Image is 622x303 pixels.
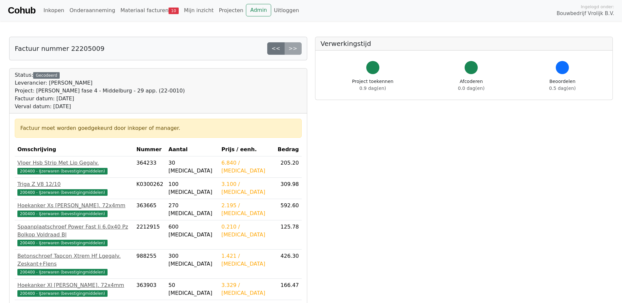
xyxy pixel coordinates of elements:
span: 0.0 dag(en) [458,86,485,91]
div: Spaanplaatschroef Power Fast Ii 6.0x40 Pz Bolkop Voldraad Bl [17,223,131,239]
span: 200400 - IJzerwaren (bevestigingmiddelen) [17,168,108,174]
div: Beoordelen [549,78,576,92]
a: Hoekanker Xs [PERSON_NAME]. 72x4mm200400 - IJzerwaren (bevestigingmiddelen) [17,202,131,217]
div: Leverancier: [PERSON_NAME] [15,79,185,87]
div: 3.100 / [MEDICAL_DATA] [221,180,272,196]
th: Aantal [166,143,219,156]
span: 10 [169,8,179,14]
a: Onderaanneming [67,4,118,17]
div: 0.210 / [MEDICAL_DATA] [221,223,272,239]
td: 309.98 [274,178,301,199]
div: Project: [PERSON_NAME] fase 4 - Middelburg - 29 app. (22-0010) [15,87,185,95]
div: Gecodeerd [33,72,60,79]
span: 0.5 dag(en) [549,86,576,91]
a: Hoekanker Xl [PERSON_NAME]. 72x4mm200400 - IJzerwaren (bevestigingmiddelen) [17,281,131,297]
div: Hoekanker Xs [PERSON_NAME]. 72x4mm [17,202,131,210]
div: Factuur moet worden goedgekeurd door inkoper of manager. [20,124,296,132]
th: Prijs / eenh. [219,143,274,156]
div: Vloer Hsb Strip Met Lip Gegalv. [17,159,131,167]
a: Materiaal facturen10 [118,4,181,17]
td: 988255 [134,250,166,279]
a: Vloer Hsb Strip Met Lip Gegalv.200400 - IJzerwaren (bevestigingmiddelen) [17,159,131,175]
span: 200400 - IJzerwaren (bevestigingmiddelen) [17,290,108,297]
td: 205.20 [274,156,301,178]
div: 300 [MEDICAL_DATA] [169,252,216,268]
td: 363903 [134,279,166,300]
a: << [267,42,285,55]
div: Status: [15,71,185,111]
div: 50 [MEDICAL_DATA] [169,281,216,297]
a: Mijn inzicht [181,4,216,17]
div: Project toekennen [352,78,393,92]
span: 0.9 dag(en) [359,86,386,91]
div: Hoekanker Xl [PERSON_NAME]. 72x4mm [17,281,131,289]
div: 270 [MEDICAL_DATA] [169,202,216,217]
div: Triga Z V8 12/10 [17,180,131,188]
a: Inkopen [41,4,67,17]
th: Nummer [134,143,166,156]
div: Afcoderen [458,78,485,92]
div: 600 [MEDICAL_DATA] [169,223,216,239]
span: 200400 - IJzerwaren (bevestigingmiddelen) [17,269,108,275]
th: Bedrag [274,143,301,156]
div: 30 [MEDICAL_DATA] [169,159,216,175]
span: 200400 - IJzerwaren (bevestigingmiddelen) [17,189,108,196]
td: 364233 [134,156,166,178]
h5: Factuur nummer 22205009 [15,45,105,52]
div: 6.840 / [MEDICAL_DATA] [221,159,272,175]
div: 100 [MEDICAL_DATA] [169,180,216,196]
a: Admin [246,4,271,16]
td: 363665 [134,199,166,220]
td: 2212915 [134,220,166,250]
td: 426.30 [274,250,301,279]
a: Cohub [8,3,35,18]
div: 3.329 / [MEDICAL_DATA] [221,281,272,297]
td: 592.60 [274,199,301,220]
div: Factuur datum: [DATE] [15,95,185,103]
a: Uitloggen [271,4,302,17]
div: 2.195 / [MEDICAL_DATA] [221,202,272,217]
a: Triga Z V8 12/10200400 - IJzerwaren (bevestigingmiddelen) [17,180,131,196]
a: Betonschroef Tapcon Xtrem Hf Lgegalv. Zeskant+Flens200400 - IJzerwaren (bevestigingmiddelen) [17,252,131,276]
td: 166.47 [274,279,301,300]
td: K0300262 [134,178,166,199]
th: Omschrijving [15,143,134,156]
td: 125.78 [274,220,301,250]
span: Ingelogd onder: [581,4,614,10]
div: Betonschroef Tapcon Xtrem Hf Lgegalv. Zeskant+Flens [17,252,131,268]
div: Verval datum: [DATE] [15,103,185,111]
span: Bouwbedrijf Vrolijk B.V. [556,10,614,17]
a: Spaanplaatschroef Power Fast Ii 6.0x40 Pz Bolkop Voldraad Bl200400 - IJzerwaren (bevestigingmidde... [17,223,131,247]
span: 200400 - IJzerwaren (bevestigingmiddelen) [17,211,108,217]
h5: Verwerkingstijd [321,40,608,48]
a: Projecten [216,4,246,17]
div: 1.421 / [MEDICAL_DATA] [221,252,272,268]
span: 200400 - IJzerwaren (bevestigingmiddelen) [17,240,108,246]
